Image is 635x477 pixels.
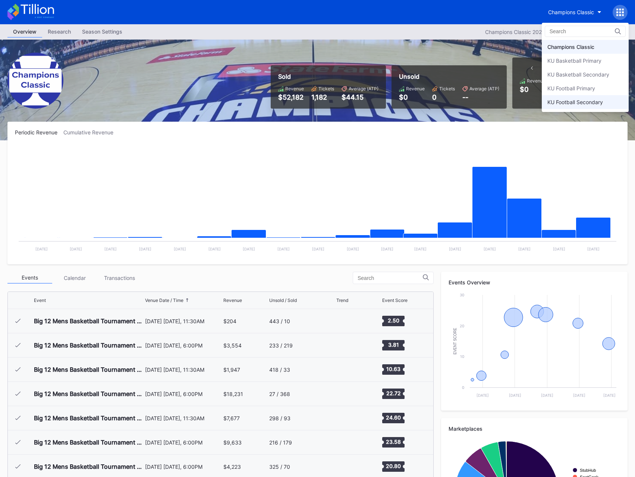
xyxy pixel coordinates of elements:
[547,71,609,78] div: KU Basketball Secondary
[550,28,615,34] input: Search
[547,99,603,105] div: KU Football Secondary
[547,85,595,91] div: KU Football Primary
[547,44,594,50] div: Champions Classic
[547,57,601,64] div: KU Basketball Primary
